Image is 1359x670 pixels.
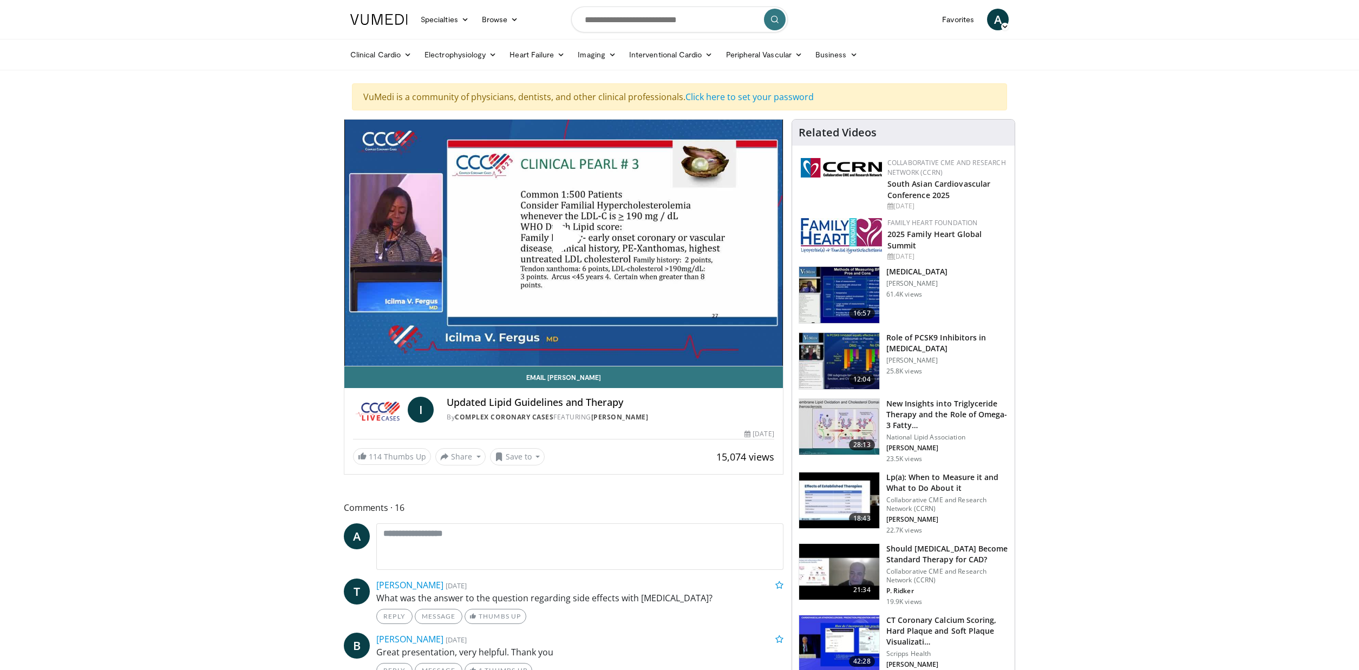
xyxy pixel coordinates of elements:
[987,9,1009,30] a: A
[886,567,1008,584] p: Collaborative CME and Research Network (CCRN)
[415,609,462,624] a: Message
[466,189,661,295] button: Play Video
[503,44,571,65] a: Heart Failure
[849,656,875,667] span: 42:28
[344,501,783,515] span: Comments 16
[799,266,1008,324] a: 16:57 [MEDICAL_DATA] [PERSON_NAME] 61.4K views
[716,450,774,463] span: 15,074 views
[591,412,649,422] a: [PERSON_NAME]
[799,543,1008,606] a: 21:34 Should [MEDICAL_DATA] Become Standard Therapy for CAD? Collaborative CME and Research Netwo...
[886,266,948,277] h3: [MEDICAL_DATA]
[744,429,774,439] div: [DATE]
[418,44,503,65] a: Electrophysiology
[799,333,879,389] img: 3346fd73-c5f9-4d1f-bb16-7b1903aae427.150x105_q85_crop-smart_upscale.jpg
[376,646,783,659] p: Great presentation, very helpful. Thank you
[887,218,978,227] a: Family Heart Foundation
[447,397,774,409] h4: Updated Lipid Guidelines and Therapy
[446,635,467,645] small: [DATE]
[475,9,525,30] a: Browse
[344,579,370,605] a: T
[465,609,526,624] a: Thumbs Up
[886,279,948,288] p: [PERSON_NAME]
[490,448,545,465] button: Save to
[447,412,774,422] div: By FEATURING
[801,158,882,178] img: a04ee3ba-8487-4636-b0fb-5e8d268f3737.png.150x105_q85_autocrop_double_scale_upscale_version-0.2.png
[799,398,1008,463] a: 28:13 New Insights into Triglyceride Therapy and the Role of Omega-3 Fatty… National Lipid Associ...
[886,367,922,376] p: 25.8K views
[886,515,1008,524] p: [PERSON_NAME]
[886,615,1008,647] h3: CT Coronary Calcium Scoring, Hard Plaque and Soft Plaque Visualizati…
[849,439,875,450] span: 28:13
[344,120,783,366] video-js: Video Player
[685,91,814,103] a: Click here to set your password
[344,523,370,549] a: A
[886,649,1008,658] p: Scripps Health
[369,451,382,462] span: 114
[352,83,1007,110] div: VuMedi is a community of physicians, dentists, and other clinical professionals.
[799,332,1008,390] a: 12:04 Role of PCSK9 Inhibitors in [MEDICAL_DATA] [PERSON_NAME] 25.8K views
[344,633,370,659] a: B
[886,526,922,535] p: 22.7K views
[376,633,443,645] a: [PERSON_NAME]
[936,9,981,30] a: Favorites
[849,374,875,385] span: 12:04
[344,366,783,388] a: Email [PERSON_NAME]
[353,448,431,465] a: 114 Thumbs Up
[849,308,875,319] span: 16:57
[886,496,1008,513] p: Collaborative CME and Research Network (CCRN)
[887,158,1006,177] a: Collaborative CME and Research Network (CCRN)
[886,290,922,299] p: 61.4K views
[886,587,1008,595] p: P. Ridker
[801,218,882,254] img: 96363db5-6b1b-407f-974b-715268b29f70.jpeg.150x105_q85_autocrop_double_scale_upscale_version-0.2.jpg
[623,44,720,65] a: Interventional Cardio
[799,399,879,455] img: 45ea033d-f728-4586-a1ce-38957b05c09e.150x105_q85_crop-smart_upscale.jpg
[376,592,783,605] p: What was the answer to the question regarding side effects with [MEDICAL_DATA]?
[799,472,1008,535] a: 18:43 Lp(a): When to Measure it and What to Do About it Collaborative CME and Research Network (C...
[799,544,879,600] img: eb63832d-2f75-457d-8c1a-bbdc90eb409c.150x105_q85_crop-smart_upscale.jpg
[414,9,475,30] a: Specialties
[799,126,877,139] h4: Related Videos
[720,44,809,65] a: Peripheral Vascular
[886,660,1008,669] p: [PERSON_NAME]
[799,267,879,323] img: a92b9a22-396b-4790-a2bb-5028b5f4e720.150x105_q85_crop-smart_upscale.jpg
[376,609,413,624] a: Reply
[886,472,1008,494] h3: Lp(a): When to Measure it and What to Do About it
[886,433,1008,442] p: National Lipid Association
[887,201,1006,211] div: [DATE]
[886,597,922,606] p: 19.9K views
[571,44,623,65] a: Imaging
[809,44,864,65] a: Business
[435,448,486,465] button: Share
[886,332,1008,354] h3: Role of PCSK9 Inhibitors in [MEDICAL_DATA]
[886,455,922,463] p: 23.5K views
[408,397,434,423] a: I
[455,412,553,422] a: Complex Coronary Cases
[886,444,1008,452] p: [PERSON_NAME]
[887,252,1006,261] div: [DATE]
[886,398,1008,431] h3: New Insights into Triglyceride Therapy and the Role of Omega-3 Fatty…
[887,229,982,251] a: 2025 Family Heart Global Summit
[849,513,875,524] span: 18:43
[353,397,403,423] img: Complex Coronary Cases
[886,356,1008,365] p: [PERSON_NAME]
[799,472,879,529] img: 7a20132b-96bf-405a-bedd-783937203c38.150x105_q85_crop-smart_upscale.jpg
[887,179,991,200] a: South Asian Cardiovascular Conference 2025
[344,44,418,65] a: Clinical Cardio
[376,579,443,591] a: [PERSON_NAME]
[446,581,467,590] small: [DATE]
[886,543,1008,565] h3: Should [MEDICAL_DATA] Become Standard Therapy for CAD?
[849,584,875,595] span: 21:34
[571,6,788,32] input: Search topics, interventions
[350,14,408,25] img: VuMedi Logo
